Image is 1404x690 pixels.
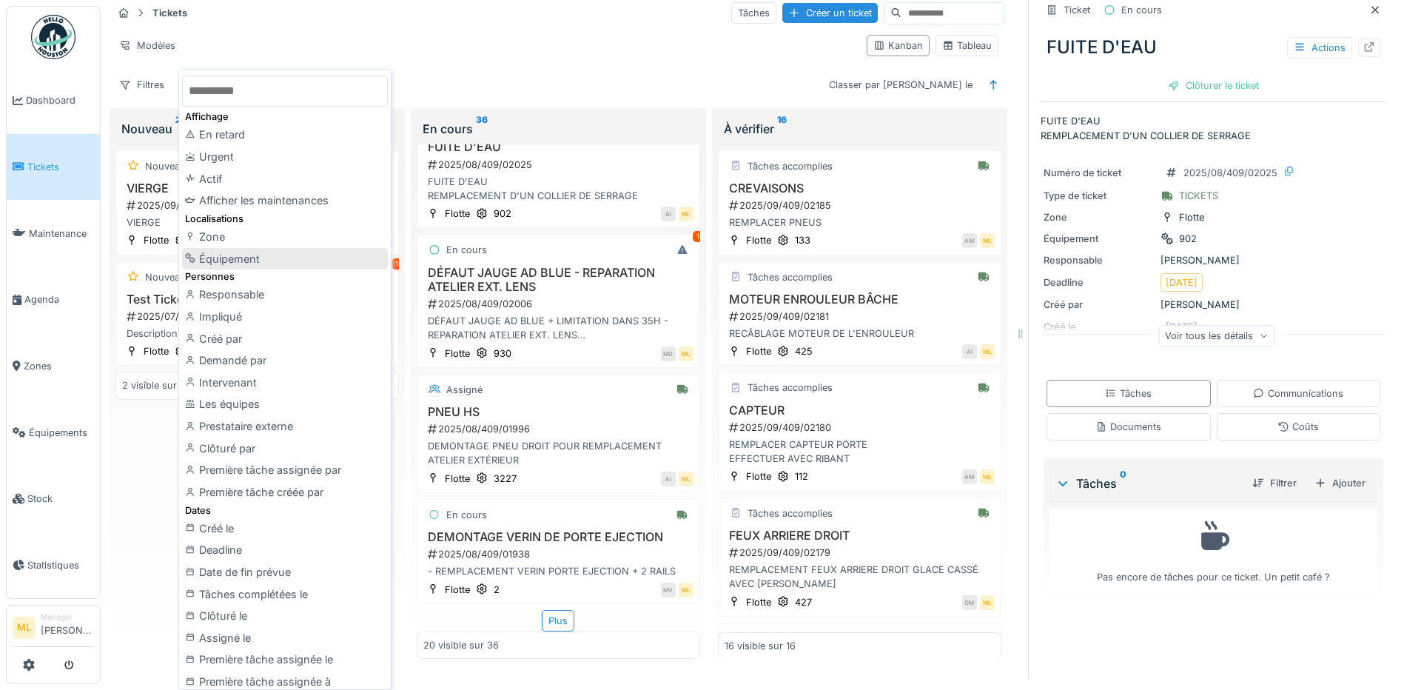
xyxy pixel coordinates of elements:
div: Assigné [446,383,483,397]
sup: 0 [1120,475,1126,492]
div: RECÂBLAGE MOTEUR DE L'ENROULEUR [725,326,995,341]
div: AI [661,472,676,486]
sup: 16 [777,120,787,138]
div: Clôturé le [182,605,388,627]
div: 2025/09/409/02179 [728,546,995,560]
div: Les équipes [182,393,388,415]
div: Filtrer [1246,473,1303,493]
div: Date de fin prévue [182,561,388,583]
div: ML [980,344,995,359]
span: Dashboard [26,93,94,107]
div: Créer un ticket [782,3,878,23]
div: 2025/09/409/02180 [728,421,995,435]
div: Demandé par [182,349,388,372]
div: MV [661,583,676,597]
div: Flotte [144,233,169,247]
sup: 2 [175,120,181,138]
div: Affichage [182,110,388,124]
div: 16 visible sur 16 [725,638,796,652]
div: Actions [1287,37,1352,58]
span: Statistiques [27,558,94,572]
div: Filtres [112,74,171,96]
div: Créé par [1044,298,1155,312]
div: TICKETS [1179,189,1218,203]
div: Responsable [1044,253,1155,267]
div: Manager [41,612,94,623]
div: Équipement [182,248,388,270]
div: GM [962,595,977,610]
div: 2025/09/409/02185 [728,198,995,212]
div: Personnes [182,269,388,284]
div: Deadline [182,539,388,561]
div: Flotte [746,344,771,358]
div: Clôturer le ticket [1162,76,1265,96]
div: ML [679,207,693,221]
div: Urgent [182,146,388,168]
div: 112 [795,469,808,483]
div: Assigné le [182,627,388,649]
div: AM [962,469,977,484]
div: Deadline [1044,275,1155,289]
span: Agenda [24,292,94,307]
div: Documents [1095,420,1161,434]
div: 2025/09/409/02075 [125,198,392,212]
div: Nouveau [145,159,186,173]
div: DEMONTAGE PNEU DROIT POUR REMPLACEMENT ATELIER EXTÉRIEUR [423,439,693,467]
div: 2 visible sur 2 [122,378,186,392]
div: 2025/09/409/02181 [728,309,995,324]
div: VIERGE [122,215,392,230]
div: Actif [182,168,388,190]
div: MD [661,346,676,361]
div: Tâches accomplies [748,381,833,395]
div: AM [962,233,977,248]
div: 2025/08/409/02006 [426,297,693,311]
div: Description du ticket [122,326,392,341]
div: Plus [542,610,574,632]
div: Intervenant [182,372,388,394]
div: 1 [392,258,402,269]
div: 425 [795,344,813,358]
h3: VIERGE [122,181,392,195]
div: Flotte [1179,210,1204,224]
div: Tâches [1105,386,1152,401]
div: 427 [795,595,812,609]
span: Zones [24,359,94,373]
div: Flotte [445,346,470,361]
div: ML [679,472,693,486]
div: 2025/08/409/01996 [426,422,693,436]
div: Tâches [731,2,776,24]
h3: CREVAISONS [725,181,995,195]
div: Clôturé par [182,438,388,460]
div: Nouveau [121,120,393,138]
div: 930 [494,346,511,361]
div: [PERSON_NAME] [1044,298,1383,312]
div: En cours [446,508,487,522]
div: 2025/08/409/02025 [1183,166,1277,180]
div: Première tâche créée par [182,481,388,503]
div: Première tâche assignée par [182,459,388,481]
div: Numéro de ticket [1044,166,1155,180]
div: Communications [1253,386,1343,401]
div: Classer par [PERSON_NAME] le [822,74,979,96]
div: Créé le [182,517,388,540]
div: En cours [423,120,694,138]
div: AI [962,344,977,359]
h3: CAPTEUR [725,403,995,418]
div: Type de ticket [1044,189,1155,203]
div: Voir tous les détails [1158,325,1274,346]
div: En retard [182,124,388,146]
span: Tickets [27,160,94,174]
div: FUITE D'EAU REMPLACEMENT D'UN COLLIER DE SERRAGE [423,175,693,203]
div: Créé par [182,328,388,350]
div: 902 [1179,232,1197,246]
span: Stock [27,492,94,506]
div: Kanban [873,38,923,53]
div: Ajouter [1309,473,1371,493]
div: DÉFAUT JAUGE AD BLUE + LIMITATION DANS 35H - REPARATION ATELIER EXT. LENS - DEPOSE LE [DATE] [PER... [423,314,693,342]
div: ML [980,595,995,610]
div: Zone [1044,210,1155,224]
li: ML [13,617,35,639]
div: ML [679,583,693,597]
div: Tâches accomplies [748,270,833,284]
li: [PERSON_NAME] [41,612,94,643]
